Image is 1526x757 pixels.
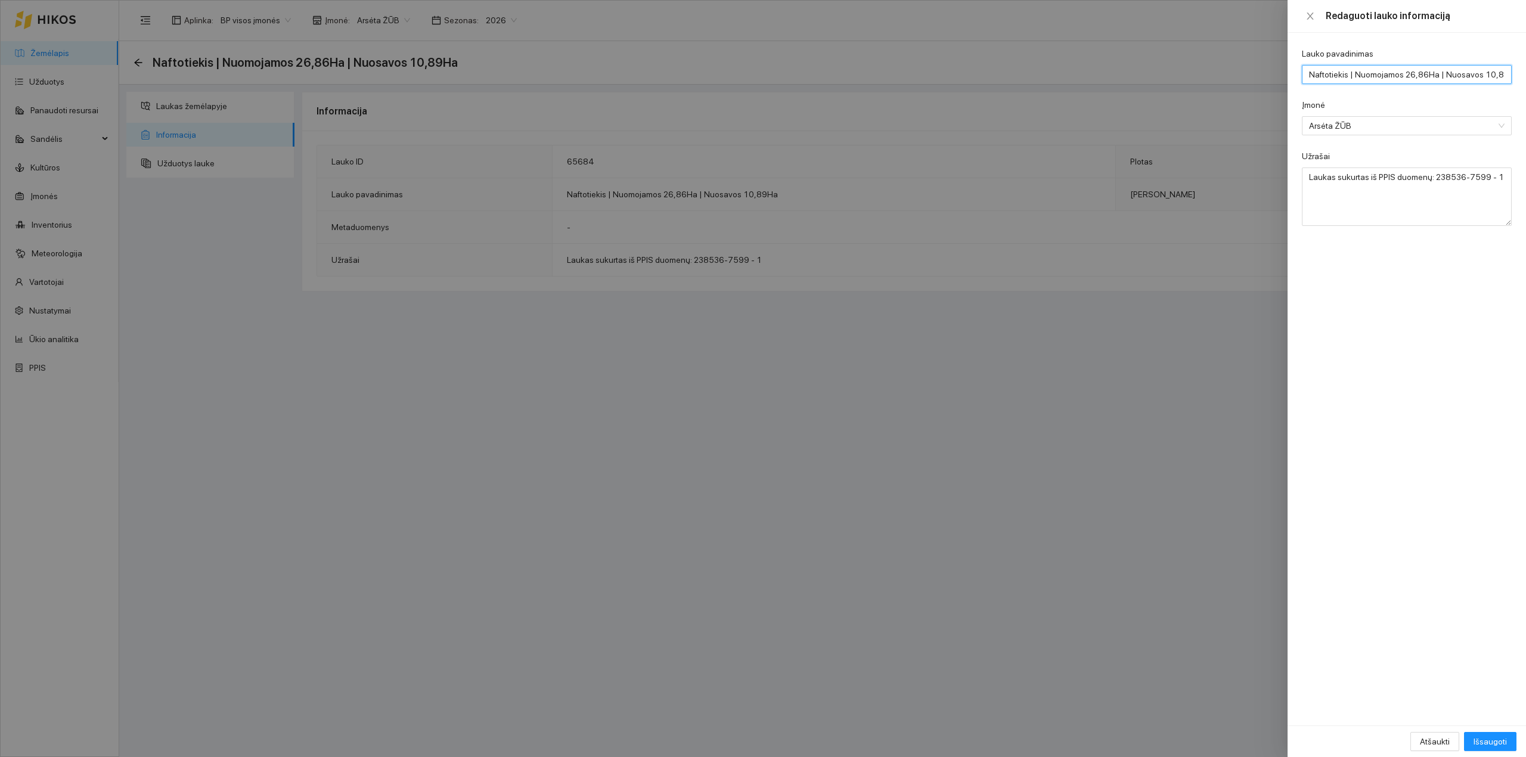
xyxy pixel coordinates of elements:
label: Užrašai [1302,150,1330,163]
label: Įmonė [1302,99,1325,111]
button: Atšaukti [1410,732,1459,751]
div: Redaguoti lauko informaciją [1326,10,1512,23]
span: close [1305,11,1315,21]
span: Išsaugoti [1474,735,1507,748]
input: Lauko pavadinimas [1302,65,1512,84]
span: Arsėta ŽŪB [1309,117,1488,135]
span: Atšaukti [1420,735,1450,748]
label: Lauko pavadinimas [1302,48,1373,60]
button: Close [1302,11,1319,22]
textarea: Užrašai [1302,167,1512,226]
button: Išsaugoti [1464,732,1516,751]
